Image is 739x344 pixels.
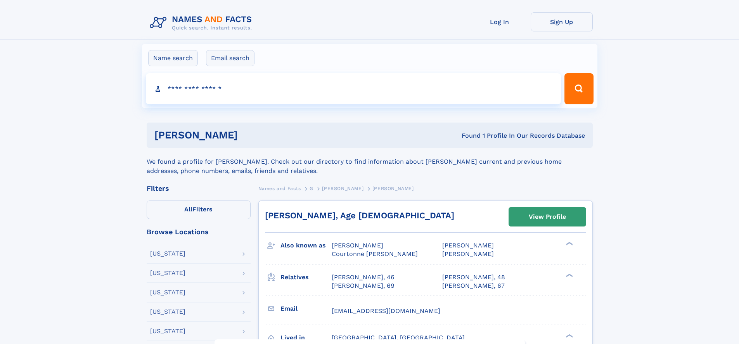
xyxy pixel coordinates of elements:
[147,12,258,33] img: Logo Names and Facts
[148,50,198,66] label: Name search
[442,273,505,282] a: [PERSON_NAME], 48
[564,241,573,246] div: ❯
[372,186,414,191] span: [PERSON_NAME]
[147,228,251,235] div: Browse Locations
[310,183,313,193] a: G
[442,250,494,258] span: [PERSON_NAME]
[146,73,561,104] input: search input
[332,250,418,258] span: Courtonne [PERSON_NAME]
[529,208,566,226] div: View Profile
[564,73,593,104] button: Search Button
[442,242,494,249] span: [PERSON_NAME]
[322,183,363,193] a: [PERSON_NAME]
[280,239,332,252] h3: Also known as
[310,186,313,191] span: G
[332,307,440,315] span: [EMAIL_ADDRESS][DOMAIN_NAME]
[442,282,505,290] a: [PERSON_NAME], 67
[150,289,185,296] div: [US_STATE]
[147,148,593,176] div: We found a profile for [PERSON_NAME]. Check out our directory to find information about [PERSON_N...
[147,201,251,219] label: Filters
[531,12,593,31] a: Sign Up
[184,206,192,213] span: All
[280,271,332,284] h3: Relatives
[564,333,573,338] div: ❯
[469,12,531,31] a: Log In
[509,207,586,226] a: View Profile
[258,183,301,193] a: Names and Facts
[147,185,251,192] div: Filters
[332,242,383,249] span: [PERSON_NAME]
[150,270,185,276] div: [US_STATE]
[564,273,573,278] div: ❯
[322,186,363,191] span: [PERSON_NAME]
[206,50,254,66] label: Email search
[154,130,350,140] h1: [PERSON_NAME]
[265,211,454,220] a: [PERSON_NAME], Age [DEMOGRAPHIC_DATA]
[150,309,185,315] div: [US_STATE]
[150,251,185,257] div: [US_STATE]
[332,282,395,290] a: [PERSON_NAME], 69
[350,131,585,140] div: Found 1 Profile In Our Records Database
[150,328,185,334] div: [US_STATE]
[332,334,465,341] span: [GEOGRAPHIC_DATA], [GEOGRAPHIC_DATA]
[332,273,395,282] a: [PERSON_NAME], 46
[280,302,332,315] h3: Email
